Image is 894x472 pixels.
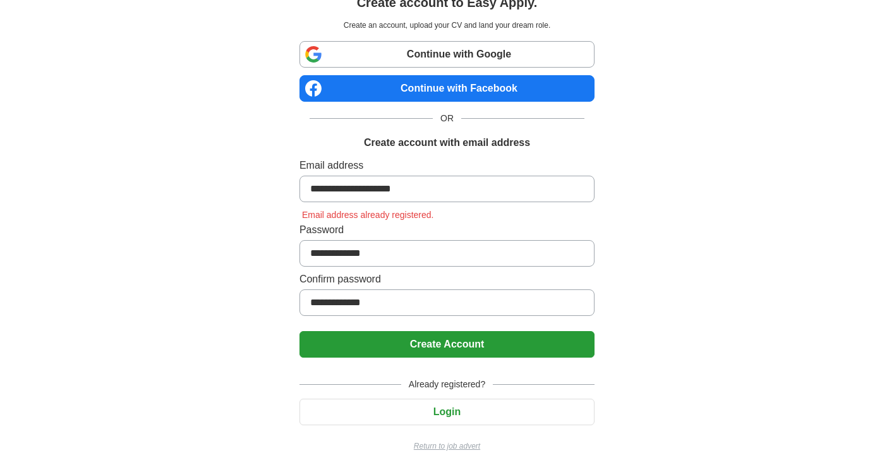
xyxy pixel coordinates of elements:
h1: Create account with email address [364,135,530,150]
label: Email address [299,158,595,173]
a: Continue with Facebook [299,75,595,102]
label: Confirm password [299,272,595,287]
button: Create Account [299,331,595,358]
label: Password [299,222,595,238]
span: Already registered? [401,378,493,391]
span: OR [433,112,461,125]
a: Login [299,406,595,417]
span: Email address already registered. [299,210,437,220]
a: Continue with Google [299,41,595,68]
button: Login [299,399,595,425]
p: Create an account, upload your CV and land your dream role. [302,20,592,31]
a: Return to job advert [299,440,595,452]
